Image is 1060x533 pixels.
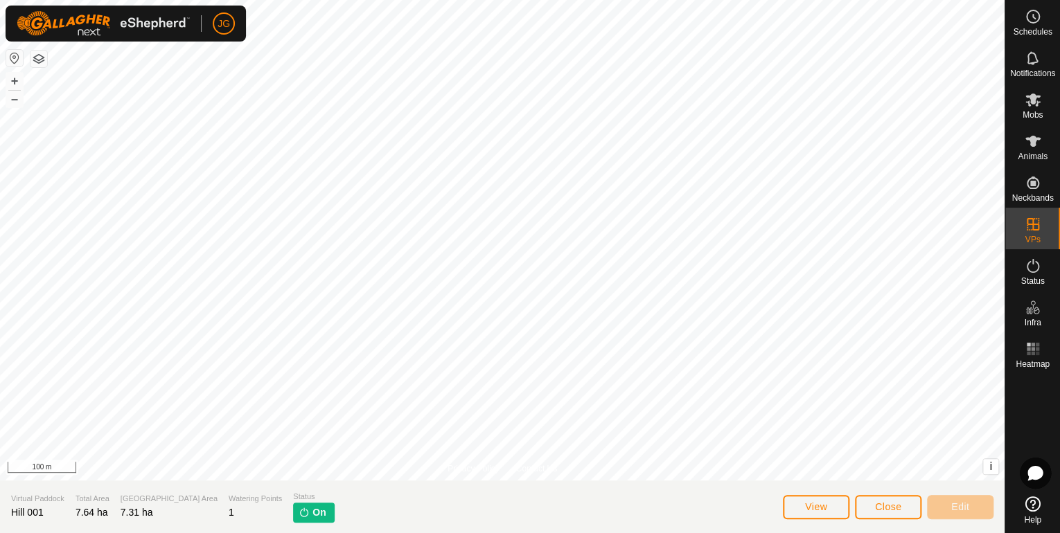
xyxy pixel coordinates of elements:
span: Infra [1024,318,1041,327]
span: 1 [229,507,234,518]
span: Heatmap [1016,360,1050,368]
span: 7.64 ha [76,507,108,518]
span: Total Area [76,493,109,505]
span: Watering Points [229,493,282,505]
button: View [783,495,849,519]
span: i [989,460,992,472]
span: Animals [1018,152,1048,161]
img: turn-on [299,507,310,518]
span: Status [1021,277,1044,285]
span: JG [218,17,230,31]
span: Neckbands [1012,194,1053,202]
span: Help [1024,516,1041,524]
span: Edit [951,501,969,512]
span: Virtual Paddock [11,493,64,505]
button: Close [855,495,921,519]
span: Close [875,501,901,512]
button: + [6,73,23,89]
span: Mobs [1023,111,1043,119]
span: 7.31 ha [121,507,153,518]
span: [GEOGRAPHIC_DATA] Area [121,493,218,505]
span: Hill 001 [11,507,44,518]
img: Gallagher Logo [17,11,190,36]
a: Contact Us [516,462,557,475]
span: Status [293,491,334,503]
span: VPs [1025,235,1040,244]
button: i [983,459,998,474]
a: Help [1005,491,1060,530]
span: On [312,505,326,520]
span: View [805,501,827,512]
span: Schedules [1013,28,1052,36]
button: Reset Map [6,50,23,66]
span: Notifications [1010,69,1055,78]
button: Edit [927,495,993,519]
button: – [6,91,23,107]
button: Map Layers [30,51,47,67]
a: Privacy Policy [448,462,500,475]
